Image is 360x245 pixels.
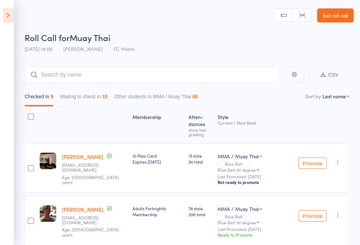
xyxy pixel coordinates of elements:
[40,153,56,169] img: image1688175398.png
[215,110,296,140] div: Style
[218,205,259,212] div: MMA / Muay Thai
[133,159,183,165] div: Expires [DATE]
[218,232,293,238] div: Ready to Promote
[62,226,119,237] span: Age: [DEMOGRAPHIC_DATA] years
[102,94,108,99] div: 18
[25,90,53,106] button: Checked in9
[60,90,108,106] button: Waiting to check in18
[193,94,198,99] div: 68
[51,94,53,99] div: 9
[317,8,354,22] a: Exit roll call
[218,153,259,160] div: MMA / Muay Thai
[114,45,135,52] span: FC Miami
[298,210,327,221] button: Promote
[218,179,293,185] div: Not ready to promote
[188,205,212,211] span: 78 style
[298,158,327,169] button: Promote
[188,159,212,165] span: 34 total
[25,45,52,52] span: [DATE] 18:00
[218,220,256,225] div: Blue Belt 1st degree
[186,110,215,140] div: Atten­dances
[218,227,293,232] small: Last Promoted: [DATE]
[218,161,293,172] div: Blue Belt
[130,110,186,140] div: Membership
[133,153,183,165] div: 10 Pass Card
[114,90,198,106] button: Other students in MMA / Muay Thai68
[188,127,212,137] div: since last grading
[133,205,183,217] div: Adults Fortnightly Membership
[62,153,103,160] a: [PERSON_NAME]
[25,32,70,43] span: Roll Call for
[218,214,293,225] div: Blue Belt
[62,174,119,185] span: Age: [DEMOGRAPHIC_DATA] years
[322,93,346,100] div: Last name
[218,167,256,172] div: Blue Belt 1st degree
[305,93,321,100] label: Sort by
[70,32,110,43] span: Muay Thai
[40,205,56,222] img: image1568195252.png
[309,67,349,82] button: CSV
[62,163,108,173] small: richardballie@hotmail.com
[63,45,103,52] span: [PERSON_NAME]
[218,174,293,179] small: Last Promoted: [DATE]
[62,206,103,213] a: [PERSON_NAME]
[188,153,212,159] span: 13 style
[218,120,293,125] div: Current / Next Rank
[25,67,279,83] input: Search by name
[188,211,212,217] span: 206 total
[62,215,108,225] small: ewancook92@gmail.com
